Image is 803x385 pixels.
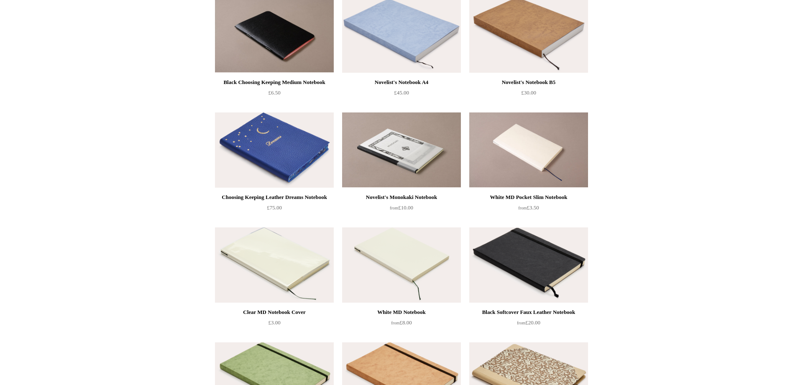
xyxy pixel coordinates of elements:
[215,227,334,303] a: Clear MD Notebook Cover Clear MD Notebook Cover
[471,307,586,317] div: Black Softcover Faux Leather Notebook
[471,77,586,87] div: Novelist's Notebook B5
[469,227,588,303] a: Black Softcover Faux Leather Notebook Black Softcover Faux Leather Notebook
[215,307,334,342] a: Clear MD Notebook Cover £3.00
[344,77,459,87] div: Novelist's Notebook A4
[518,204,539,211] span: £3.50
[342,112,461,188] a: Novelist's Monokaki Notebook Novelist's Monokaki Notebook
[390,204,413,211] span: £10.00
[469,112,588,188] a: White MD Pocket Slim Notebook White MD Pocket Slim Notebook
[215,227,334,303] img: Clear MD Notebook Cover
[471,192,586,202] div: White MD Pocket Slim Notebook
[342,227,461,303] img: White MD Notebook
[469,77,588,112] a: Novelist's Notebook B5 £30.00
[217,307,332,317] div: Clear MD Notebook Cover
[215,112,334,188] a: Choosing Keeping Leather Dreams Notebook Choosing Keeping Leather Dreams Notebook
[342,227,461,303] a: White MD Notebook White MD Notebook
[391,321,399,325] span: from
[268,89,280,96] span: £6.50
[391,319,412,326] span: £8.00
[215,112,334,188] img: Choosing Keeping Leather Dreams Notebook
[469,307,588,342] a: Black Softcover Faux Leather Notebook from£20.00
[521,89,536,96] span: £30.00
[342,192,461,227] a: Novelist's Monokaki Notebook from£10.00
[215,77,334,112] a: Black Choosing Keeping Medium Notebook £6.50
[517,319,540,326] span: £20.00
[394,89,409,96] span: £45.00
[217,77,332,87] div: Black Choosing Keeping Medium Notebook
[344,307,459,317] div: White MD Notebook
[215,192,334,227] a: Choosing Keeping Leather Dreams Notebook £75.00
[517,321,525,325] span: from
[390,206,398,210] span: from
[342,77,461,112] a: Novelist's Notebook A4 £45.00
[267,204,282,211] span: £75.00
[217,192,332,202] div: Choosing Keeping Leather Dreams Notebook
[469,227,588,303] img: Black Softcover Faux Leather Notebook
[268,319,280,326] span: £3.00
[518,206,527,210] span: from
[342,307,461,342] a: White MD Notebook from£8.00
[469,192,588,227] a: White MD Pocket Slim Notebook from£3.50
[469,112,588,188] img: White MD Pocket Slim Notebook
[344,192,459,202] div: Novelist's Monokaki Notebook
[342,112,461,188] img: Novelist's Monokaki Notebook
